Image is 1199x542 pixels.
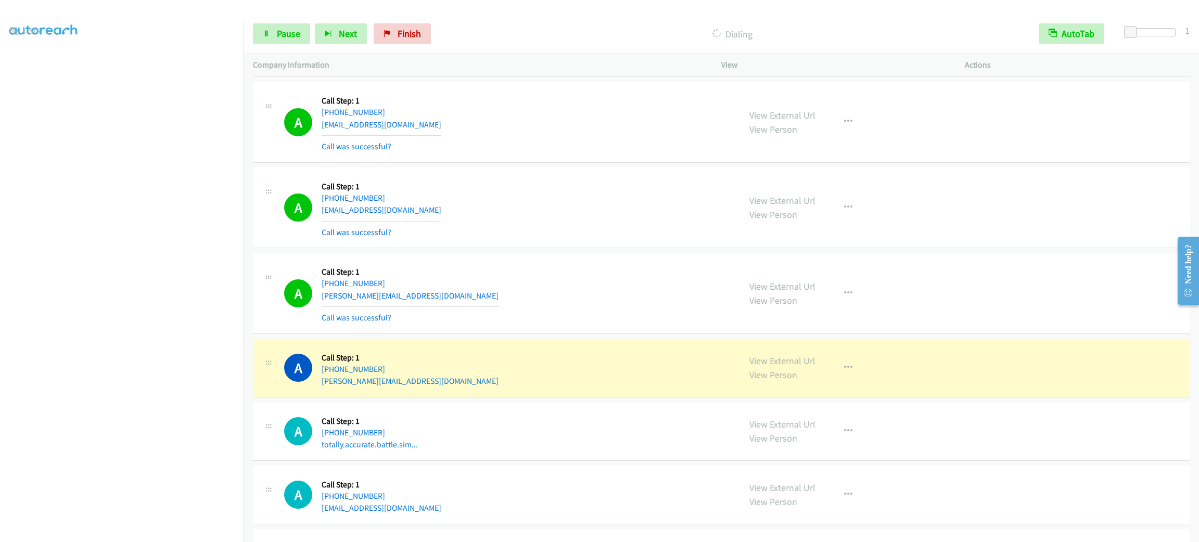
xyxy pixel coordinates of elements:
[398,28,421,40] span: Finish
[322,376,499,386] a: [PERSON_NAME][EMAIL_ADDRESS][DOMAIN_NAME]
[253,59,703,71] p: Company Information
[749,496,797,508] a: View Person
[284,481,312,509] h1: A
[749,294,797,306] a: View Person
[322,193,385,203] a: [PHONE_NUMBER]
[749,418,815,430] a: View External Url
[749,432,797,444] a: View Person
[284,481,312,509] div: The call is yet to be attempted
[284,193,312,222] h1: A
[277,28,300,40] span: Pause
[749,209,797,221] a: View Person
[322,491,385,501] a: [PHONE_NUMBER]
[9,46,244,540] iframe: To enrich screen reader interactions, please activate Accessibility in Grammarly extension settings
[322,182,441,192] h5: Call Step: 1
[322,267,499,277] h5: Call Step: 1
[749,123,797,135] a: View Person
[322,278,385,288] a: [PHONE_NUMBER]
[749,482,815,494] a: View External Url
[322,440,418,449] a: totally.accurate.battle.sim...
[322,141,391,151] a: Call was successful?
[322,353,499,363] h5: Call Step: 1
[749,280,815,292] a: View External Url
[284,417,312,445] div: The call is yet to be attempted
[9,24,41,36] a: My Lists
[322,96,441,106] h5: Call Step: 1
[749,195,815,207] a: View External Url
[253,23,310,44] a: Pause
[284,417,312,445] h1: A
[445,27,1020,41] p: Dialing
[339,28,357,40] span: Next
[322,291,499,301] a: [PERSON_NAME][EMAIL_ADDRESS][DOMAIN_NAME]
[1039,23,1104,44] button: AutoTab
[1185,23,1190,37] div: 1
[322,480,441,490] h5: Call Step: 1
[749,109,815,121] a: View External Url
[322,364,385,374] a: [PHONE_NUMBER]
[322,428,385,437] a: [PHONE_NUMBER]
[749,355,815,367] a: View External Url
[1169,229,1199,312] iframe: Resource Center
[322,416,418,427] h5: Call Step: 1
[721,59,946,71] p: View
[322,120,441,130] a: [EMAIL_ADDRESS][DOMAIN_NAME]
[322,205,441,215] a: [EMAIL_ADDRESS][DOMAIN_NAME]
[315,23,367,44] button: Next
[322,313,391,322] a: Call was successful?
[284,279,312,307] h1: A
[284,108,312,136] h1: A
[322,227,391,237] a: Call was successful?
[965,59,1190,71] p: Actions
[322,107,385,117] a: [PHONE_NUMBER]
[749,369,797,381] a: View Person
[284,354,312,382] h1: A
[374,23,431,44] a: Finish
[322,503,441,513] a: [EMAIL_ADDRESS][DOMAIN_NAME]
